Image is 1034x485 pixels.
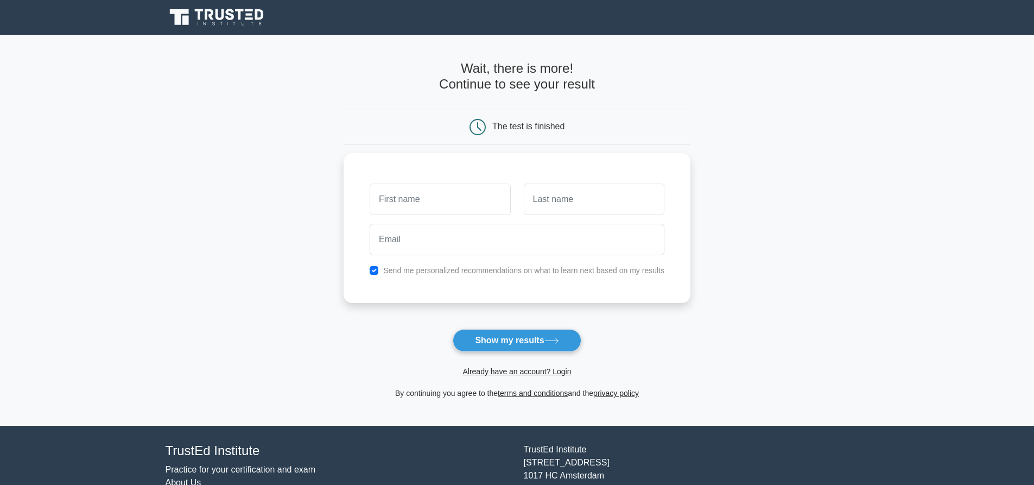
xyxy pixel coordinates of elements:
a: terms and conditions [498,389,568,398]
a: privacy policy [593,389,639,398]
input: Email [370,224,664,255]
button: Show my results [453,329,581,352]
label: Send me personalized recommendations on what to learn next based on my results [383,266,664,275]
h4: Wait, there is more! Continue to see your result [344,61,690,92]
div: The test is finished [492,122,564,131]
div: By continuing you agree to the and the [337,387,697,400]
a: Practice for your certification and exam [166,465,316,474]
input: Last name [524,184,664,215]
h4: TrustEd Institute [166,443,511,459]
a: Already have an account? Login [462,367,571,376]
input: First name [370,184,510,215]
